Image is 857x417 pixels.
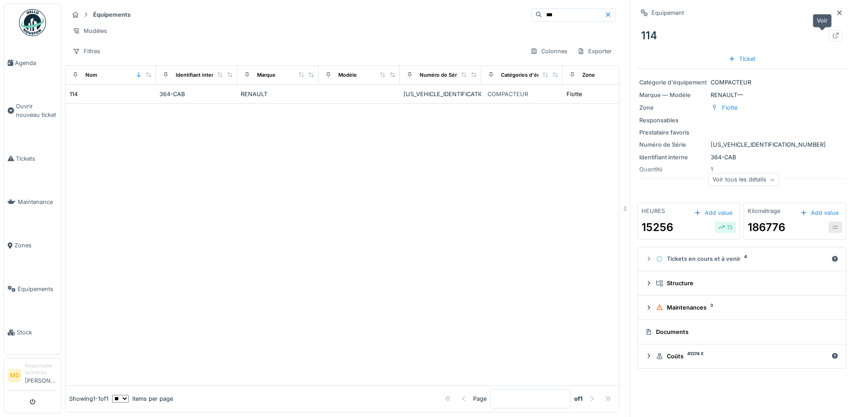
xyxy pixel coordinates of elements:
div: Prestataire favoris [639,128,707,137]
div: Ticket [725,53,759,65]
div: Tickets en cours et à venir [656,255,828,263]
div: Zone [639,103,707,112]
div: Add value [796,207,842,219]
div: Add value [690,207,736,219]
a: Stock [4,311,61,354]
a: Agenda [4,41,61,84]
div: Marque [257,71,276,79]
div: Zone [582,71,595,79]
div: Filtres [69,45,104,58]
div: Structure [656,279,835,287]
strong: Équipements [89,10,134,19]
div: Responsable technicien [25,362,57,376]
a: Maintenance [4,180,61,223]
li: [PERSON_NAME] [25,362,57,389]
div: Showing 1 - 1 of 1 [69,394,108,403]
a: Équipements [4,267,61,310]
div: Numéro de Série [420,71,461,79]
summary: Tickets en cours et à venir4 [642,251,842,268]
div: Page [473,394,487,403]
div: Catégorie d'équipement [639,78,707,87]
div: Maintenances [656,303,835,312]
div: 114 [70,90,78,98]
span: Stock [17,328,57,337]
span: Agenda [15,59,57,67]
a: Zones [4,224,61,267]
div: Identifiant interne [639,153,707,162]
summary: Documents [642,324,842,340]
div: Kilométrage [748,207,780,215]
span: Tickets [16,154,57,163]
div: Modèles [69,24,111,37]
strong: of 1 [574,394,583,403]
div: Nom [85,71,97,79]
a: MD Responsable technicien[PERSON_NAME] [8,362,57,391]
div: 364-CAB [639,153,844,162]
div: Identifiant interne [176,71,220,79]
a: Tickets [4,137,61,180]
div: [US_VEHICLE_IDENTIFICATION_NUMBER] [403,90,478,98]
div: Flotte [567,90,582,98]
span: Équipements [18,285,57,293]
div: 15256 [642,219,673,236]
div: Voir [813,14,832,27]
div: RENAULT — [639,91,844,99]
div: Équipement [651,9,684,17]
summary: Structure [642,275,842,292]
span: Zones [14,241,57,250]
div: 1 [639,165,844,174]
div: Numéro de Série [639,140,707,149]
span: Ouvrir nouveau ticket [16,102,57,119]
div: items per page [112,394,173,403]
div: HEURES [642,207,665,215]
div: Flotte [722,103,737,112]
summary: Maintenances3 [642,299,842,316]
div: Marque — Modèle [639,91,707,99]
summary: Coûts41374 € [642,348,842,365]
li: MD [8,369,21,382]
div: [US_VEHICLE_IDENTIFICATION_NUMBER] [639,140,844,149]
div: Responsables [639,116,707,125]
div: 186776 [748,219,785,236]
img: Badge_color-CXgf-gQk.svg [19,9,46,36]
div: 364-CAB [159,90,234,98]
div: Catégories d'équipement [501,71,564,79]
a: Ouvrir nouveau ticket [4,84,61,137]
div: RENAULT [241,90,315,98]
div: COMPACTEUR [639,78,844,87]
div: Documents [645,328,835,336]
div: 15 [718,223,733,232]
div: COMPACTEUR [487,90,528,98]
div: Colonnes [526,45,571,58]
div: Quantité [639,165,707,174]
div: 114 [637,24,846,47]
div: Voir tous les détails [708,173,779,186]
div: Modèle [338,71,357,79]
span: Maintenance [18,198,57,206]
div: Exporter [573,45,616,58]
div: Coûts [656,352,828,361]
